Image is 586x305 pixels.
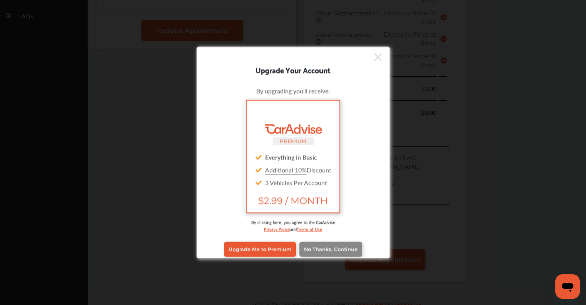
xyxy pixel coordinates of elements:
[253,176,333,189] div: 3 Vehicles Per Account
[280,138,307,144] small: PREMIUM
[208,86,378,95] div: By upgrading you'll receive:
[197,63,390,76] div: Upgrade Your Account
[228,246,291,252] span: Upgrade Me to Premium
[304,246,358,252] span: No Thanks, Continue
[224,242,296,256] a: Upgrade Me to Premium
[299,242,362,256] a: No Thanks, Continue
[253,195,333,206] span: $2.99 / MONTH
[555,274,580,299] iframe: Button to launch messaging window
[208,219,378,240] div: By clicking here, you agree to the CarAdvise and
[265,165,331,174] span: Discount
[265,152,317,161] strong: Everything in Basic
[297,225,322,232] a: Terms of Use
[264,225,290,232] a: Privacy Policy
[265,165,307,174] u: Additional 10%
